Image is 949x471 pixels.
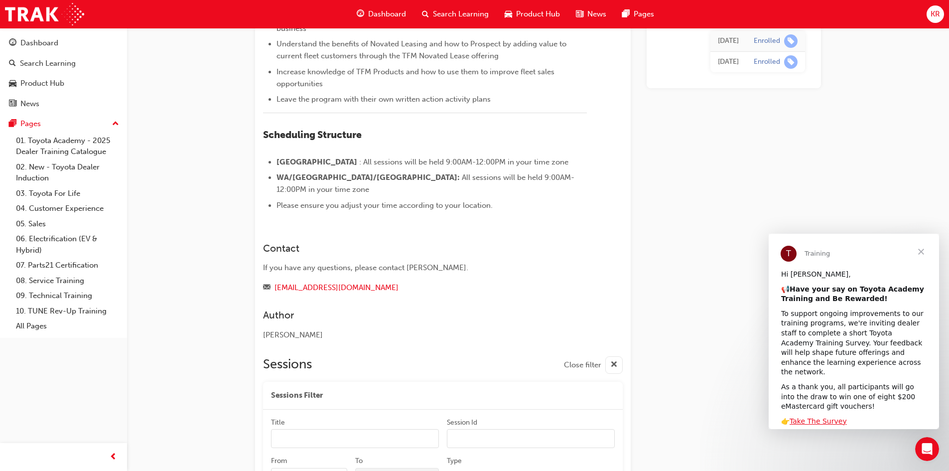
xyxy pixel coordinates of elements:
[20,58,76,69] div: Search Learning
[368,8,406,20] span: Dashboard
[263,129,362,141] span: Scheduling Structure
[276,157,357,166] span: [GEOGRAPHIC_DATA]
[359,157,568,166] span: : All sessions will be held 9:00AM-12:00PM in your time zone
[20,118,41,130] div: Pages
[276,173,460,182] span: WA/[GEOGRAPHIC_DATA]/[GEOGRAPHIC_DATA]:
[784,55,798,69] span: learningRecordVerb_ENROLL-icon
[718,56,739,68] div: Mon Sep 22 2025 11:47:13 GMT+1000 (Australian Eastern Standard Time)
[12,318,123,334] a: All Pages
[12,201,123,216] a: 04. Customer Experience
[927,5,944,23] button: KR
[4,115,123,133] button: Pages
[931,8,940,20] span: KR
[9,79,16,88] span: car-icon
[9,120,16,129] span: pages-icon
[4,74,123,93] a: Product Hub
[357,8,364,20] span: guage-icon
[20,37,58,49] div: Dashboard
[12,273,123,289] a: 08. Service Training
[447,418,477,428] div: Session Id
[276,67,556,88] span: Increase knowledge of TFM Products and how to use them to improve fleet sales opportunities
[12,216,123,232] a: 05. Sales
[12,288,123,304] a: 09. Technical Training
[769,234,939,429] iframe: Intercom live chat message
[355,456,363,466] div: To
[271,390,323,401] span: Sessions Filter
[271,429,439,448] input: Title
[497,4,568,24] a: car-iconProduct Hub
[754,36,780,46] div: Enrolled
[263,329,587,341] div: [PERSON_NAME]
[516,8,560,20] span: Product Hub
[718,35,739,47] div: Thu Sep 25 2025 09:01:53 GMT+1000 (Australian Eastern Standard Time)
[4,32,123,115] button: DashboardSearch LearningProduct HubNews
[271,418,285,428] div: Title
[634,8,654,20] span: Pages
[20,78,64,89] div: Product Hub
[112,118,119,131] span: up-icon
[271,456,287,466] div: From
[20,98,39,110] div: News
[4,34,123,52] a: Dashboard
[4,95,123,113] a: News
[414,4,497,24] a: search-iconSearch Learning
[263,243,587,254] h3: Contact
[110,451,117,464] span: prev-icon
[784,34,798,48] span: learningRecordVerb_ENROLL-icon
[9,59,16,68] span: search-icon
[568,4,614,24] a: news-iconNews
[274,283,399,292] a: [EMAIL_ADDRESS][DOMAIN_NAME]
[263,282,587,294] div: Email
[915,437,939,461] iframe: Intercom live chat
[12,304,123,319] a: 10. TUNE Rev-Up Training
[9,100,16,109] span: news-icon
[12,231,123,258] a: 06. Electrification (EV & Hybrid)
[263,310,587,321] h3: Author
[12,186,123,201] a: 03. Toyota For Life
[276,95,491,104] span: Leave the program with their own written action activity plans
[564,356,623,374] button: Close filter
[276,39,568,60] span: Understand the benefits of Novated Leasing and how to Prospect by adding value to current fleet c...
[4,54,123,73] a: Search Learning
[447,429,615,448] input: Session Id
[12,258,123,273] a: 07. Parts21 Certification
[447,456,462,466] div: Type
[587,8,606,20] span: News
[754,57,780,67] div: Enrolled
[622,8,630,20] span: pages-icon
[422,8,429,20] span: search-icon
[263,356,312,374] h2: Sessions
[12,159,123,186] a: 02. New - Toyota Dealer Induction
[263,262,587,274] div: If you have any questions, please contact [PERSON_NAME].
[576,8,583,20] span: news-icon
[505,8,512,20] span: car-icon
[5,3,84,25] img: Trak
[564,359,601,371] span: Close filter
[12,133,123,159] a: 01. Toyota Academy - 2025 Dealer Training Catalogue
[614,4,662,24] a: pages-iconPages
[9,39,16,48] span: guage-icon
[433,8,489,20] span: Search Learning
[349,4,414,24] a: guage-iconDashboard
[610,359,618,371] span: cross-icon
[263,284,271,293] span: email-icon
[276,201,493,210] span: Please ensure you adjust your time according to your location.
